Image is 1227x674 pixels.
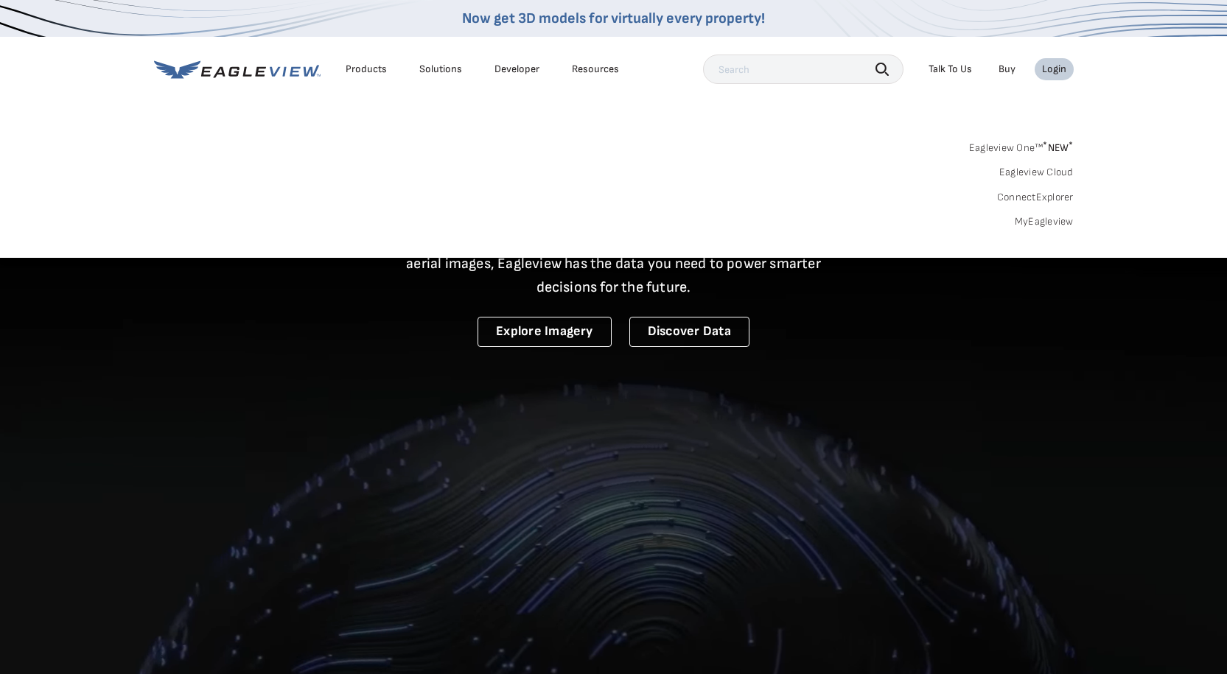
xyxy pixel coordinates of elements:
div: Products [346,63,387,76]
a: Buy [999,63,1015,76]
a: Eagleview Cloud [999,166,1074,179]
a: Developer [494,63,539,76]
span: NEW [1043,141,1073,154]
p: A new era starts here. Built on more than 3.5 billion high-resolution aerial images, Eagleview ha... [388,228,839,299]
a: Explore Imagery [478,317,612,347]
a: Discover Data [629,317,749,347]
div: Login [1042,63,1066,76]
a: MyEagleview [1015,215,1074,228]
a: Eagleview One™*NEW* [969,137,1074,154]
div: Resources [572,63,619,76]
div: Solutions [419,63,462,76]
a: ConnectExplorer [997,191,1074,204]
div: Talk To Us [929,63,972,76]
input: Search [703,55,903,84]
a: Now get 3D models for virtually every property! [462,10,765,27]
